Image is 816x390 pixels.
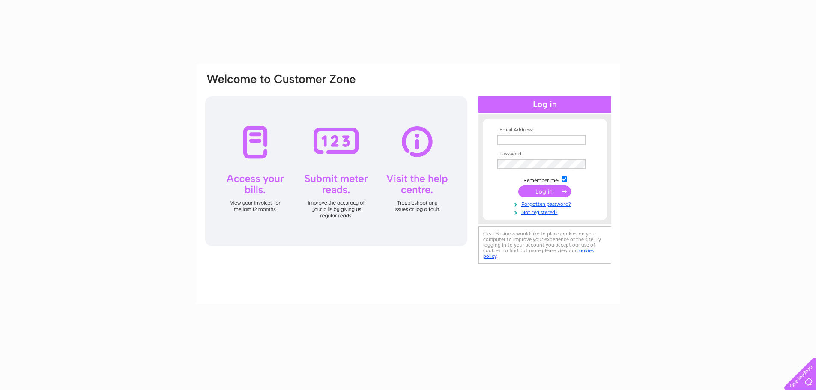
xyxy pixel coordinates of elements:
input: Submit [518,185,571,197]
td: Remember me? [495,175,595,184]
th: Password: [495,151,595,157]
a: Not registered? [497,208,595,216]
a: Forgotten password? [497,199,595,208]
a: cookies policy [483,247,594,259]
div: Clear Business would like to place cookies on your computer to improve your experience of the sit... [478,226,611,264]
th: Email Address: [495,127,595,133]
